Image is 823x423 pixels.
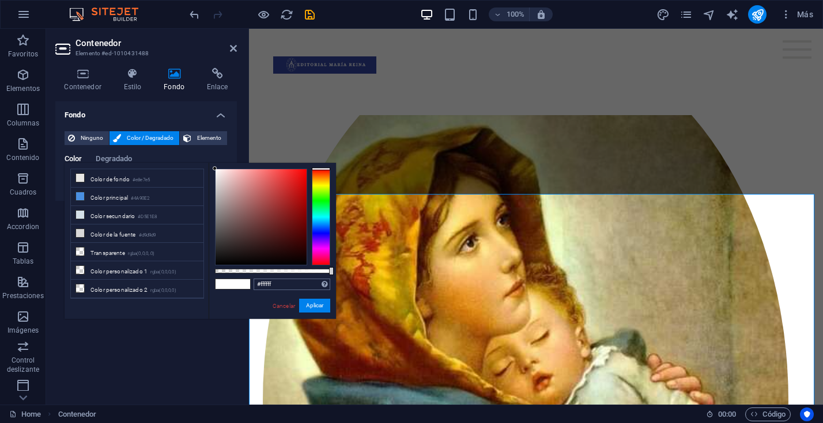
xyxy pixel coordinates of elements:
span: Color [65,152,82,168]
h4: Enlace [198,68,237,92]
h6: Tiempo de la sesión [706,407,737,421]
span: #ffffff [216,279,233,289]
button: Más [776,5,818,24]
span: #ffffff [233,279,250,289]
p: Columnas [7,119,40,128]
i: Al redimensionar, ajustar el nivel de zoom automáticamente para ajustarse al dispositivo elegido. [536,9,546,20]
span: Haz clic para seleccionar y doble clic para editar [58,407,97,421]
small: rgba(0,0,0,.0) [128,250,155,258]
li: Color principal [71,188,203,206]
small: #e8e7e5 [133,176,150,184]
a: Haz clic para cancelar la selección y doble clic para abrir páginas [9,407,41,421]
p: Imágenes [7,326,39,335]
h2: Contenedor [75,38,237,48]
span: Color / Degradado [124,131,176,145]
button: reload [280,7,293,21]
button: text_generator [725,7,739,21]
button: Usercentrics [800,407,814,421]
small: rgba(0,0,0,0) [150,268,176,276]
button: Haz clic para salir del modo de previsualización y seguir editando [256,7,270,21]
button: Color / Degradado [110,131,179,145]
span: Elemento [195,131,224,145]
span: Más [780,9,813,20]
button: design [656,7,670,21]
button: Ninguno [65,131,109,145]
p: Favoritos [8,49,38,59]
p: Prestaciones [2,291,43,300]
i: AI Writer [726,8,739,21]
li: Color personalizado 1 [71,261,203,280]
li: Color de la fuente [71,224,203,243]
small: #D5E1E8 [138,213,157,221]
span: 00 00 [718,407,736,421]
button: pages [679,7,693,21]
i: Deshacer: Cambiar fondo (Ctrl+Z) [188,8,201,21]
p: Elementos [6,84,40,93]
span: Código [750,407,786,421]
h4: Fondo [55,101,237,122]
li: Color secundario [71,206,203,224]
i: Diseño (Ctrl+Alt+Y) [656,8,670,21]
i: Publicar [751,8,764,21]
h4: Estilo [115,68,155,92]
i: Volver a cargar página [280,8,293,21]
li: Color de fondo [71,169,203,188]
button: undo [187,7,201,21]
nav: breadcrumb [58,407,97,421]
button: navigator [702,7,716,21]
h4: Fondo [155,68,198,92]
li: Color personalizado 2 [71,280,203,298]
i: Páginas (Ctrl+Alt+S) [679,8,693,21]
li: Transparente [71,243,203,261]
span: Degradado [96,152,132,168]
p: Tablas [13,257,34,266]
h6: 100% [506,7,524,21]
img: Editor Logo [66,7,153,21]
button: Aplicar [299,299,330,313]
p: Cuadros [10,188,37,197]
small: #4A90E2 [131,195,149,203]
button: save [303,7,316,21]
p: Accordion [7,222,39,231]
button: Elemento [180,131,227,145]
i: Navegador [703,8,716,21]
h4: Contenedor [55,68,115,92]
span: : [726,410,728,418]
button: Código [745,407,791,421]
button: 100% [489,7,530,21]
small: rgba(0,0,0,0) [150,287,176,295]
small: #d9d9d9 [139,231,156,239]
a: Cancelar [271,302,296,310]
button: publish [748,5,767,24]
i: Guardar (Ctrl+S) [303,8,316,21]
p: Contenido [6,153,39,162]
span: Ninguno [78,131,105,145]
h3: Elemento #ed-1010431488 [75,48,214,59]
